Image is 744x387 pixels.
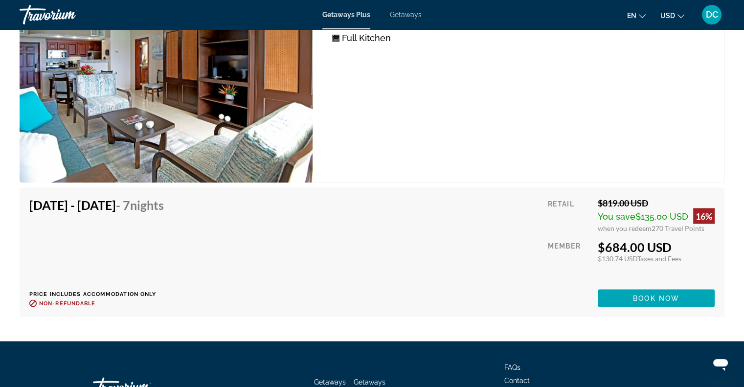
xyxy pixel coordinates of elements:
[693,208,715,224] div: 16%
[598,224,652,232] span: when you redeem
[504,363,520,371] a: FAQs
[699,4,724,25] button: User Menu
[342,33,391,43] span: Full Kitchen
[20,2,117,27] a: Travorium
[660,12,675,20] span: USD
[627,12,636,20] span: en
[314,378,346,386] a: Getaways
[705,348,736,379] iframe: Button to launch messaging window
[598,289,715,307] button: Book now
[637,254,681,262] span: Taxes and Fees
[504,376,530,384] a: Contact
[660,8,684,23] button: Change currency
[39,300,95,306] span: Non-refundable
[390,11,422,19] a: Getaways
[116,197,164,212] span: - 7
[29,197,164,212] h4: [DATE] - [DATE]
[29,291,171,297] p: Price includes accommodation only
[598,239,715,254] div: $684.00 USD
[633,294,679,302] span: Book now
[652,224,704,232] span: 270 Travel Points
[130,197,164,212] span: Nights
[548,197,590,232] div: Retail
[548,239,590,282] div: Member
[635,211,688,221] span: $135.00 USD
[706,10,718,20] span: DC
[322,11,370,19] a: Getaways Plus
[598,197,715,208] div: $819.00 USD
[598,254,715,262] div: $130.74 USD
[627,8,646,23] button: Change language
[598,211,635,221] span: You save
